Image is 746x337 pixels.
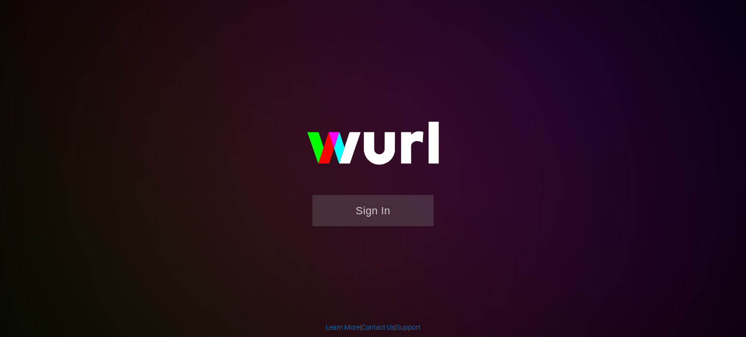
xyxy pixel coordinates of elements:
div: | | [326,322,421,332]
button: Sign In [312,195,434,226]
a: Support [396,323,421,331]
img: wurl-logo-on-black-223613ac3d8ba8fe6dc639794a292ebdb59501304c7dfd60c99c58986ef67473.svg [276,101,470,195]
a: Contact Us [361,323,395,331]
a: Learn More [326,323,360,331]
